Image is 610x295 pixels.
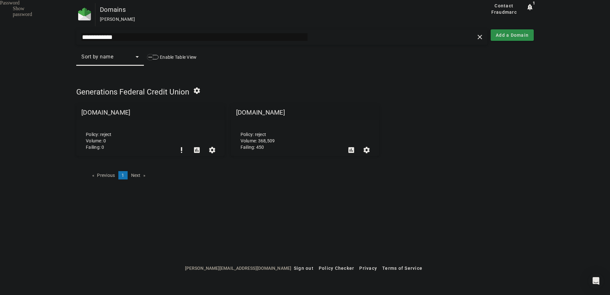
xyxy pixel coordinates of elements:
div: Policy: reject Volume: 0 Failing: 0 [81,110,174,150]
button: Sign out [291,262,316,274]
button: Add a Domain [491,29,534,41]
div: Policy: reject Volume: 368,509 Failing: 450 [236,110,344,150]
span: Sign out [294,266,314,271]
button: Set Up [174,142,189,158]
span: [PERSON_NAME][EMAIL_ADDRESS][DOMAIN_NAME] [185,265,291,272]
span: Generations Federal Credit Union [76,87,189,96]
div: [PERSON_NAME] [100,16,462,22]
span: Next [131,173,141,178]
img: Fraudmarc Logo [78,8,91,20]
div: Open Intercom Messenger [588,273,604,289]
button: DMARC Report [344,142,359,158]
span: Privacy [359,266,377,271]
app-page-header: Domains [76,3,534,26]
span: Contact Fraudmarc [485,3,524,15]
span: 1 [122,173,124,178]
div: Domains [100,6,462,13]
span: Add a Domain [496,32,529,38]
button: Settings [205,142,220,158]
button: Privacy [357,262,380,274]
button: Policy Checker [316,262,357,274]
mat-grid-tile-header: [DOMAIN_NAME] [231,105,379,120]
label: Enable Table View [159,54,197,60]
span: Previous [97,173,115,178]
mat-grid-tile-header: [DOMAIN_NAME] [76,105,225,120]
span: Terms of Service [382,266,422,271]
button: Contact Fraudmarc [482,3,526,15]
span: Policy Checker [319,266,354,271]
button: DMARC Report [189,142,205,158]
button: Terms of Service [380,262,425,274]
nav: Pagination [76,171,534,179]
button: Settings [359,142,374,158]
span: Sort by name [81,54,113,60]
mat-icon: notification_important [526,3,534,11]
